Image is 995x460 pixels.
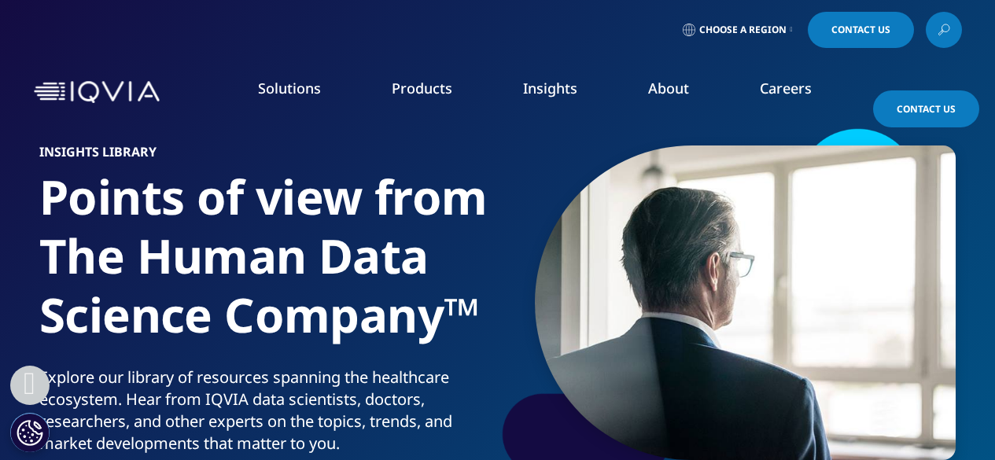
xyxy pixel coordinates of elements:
[258,79,321,98] a: Solutions
[831,25,890,35] span: Contact Us
[34,81,160,104] img: IQVIA Healthcare Information Technology and Pharma Clinical Research Company
[392,79,452,98] a: Products
[535,145,956,460] img: gettyimages-994519422-900px.jpg
[39,167,492,366] h1: Points of view from The Human Data Science Company™
[166,55,962,129] nav: Primary
[648,79,689,98] a: About
[808,12,914,48] a: Contact Us
[10,413,50,452] button: Paramètres des cookies
[523,79,577,98] a: Insights
[39,145,492,167] h6: Insights Library
[760,79,812,98] a: Careers
[699,24,787,36] span: Choose a Region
